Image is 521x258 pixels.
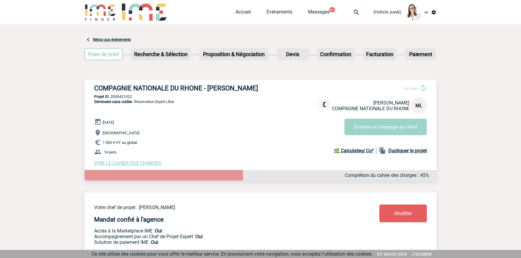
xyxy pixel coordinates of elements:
a: Evénements [267,9,292,17]
h3: COMPAGNIE NATIONALE DU RHONE - [PERSON_NAME] [94,84,275,92]
img: fixe.png [322,102,327,107]
span: 16 pers. [104,150,117,154]
img: 122719-0.jpg [405,4,421,21]
span: [DATE] [103,120,114,125]
span: Modifier [394,211,412,216]
a: En savoir plus [377,251,407,257]
span: Séminaire sans nuitée [94,99,132,104]
img: file_copy-black-24dp.png [379,147,386,154]
span: [PERSON_NAME] [374,10,401,14]
p: Confirmation [318,49,354,60]
span: ML [415,103,422,108]
b: Oui [155,228,162,234]
span: - Réservation Esprit Libre [94,99,174,104]
p: Proposition & Négociation [200,49,268,60]
span: [PERSON_NAME] [373,100,409,106]
b: Projet ID : [94,94,111,99]
a: Retour aux événements [93,38,131,42]
p: Conformité aux process achat client, Prise en charge de la facturation, Mutualisation de plusieur... [94,239,344,245]
h4: Mandat confié à l'agence [94,216,164,223]
b: Oui [196,234,203,239]
p: Paiement [405,49,436,60]
a: Accueil [236,9,251,17]
a: 🌿 Calculateur Co² [334,147,376,154]
p: Prestation payante [94,234,344,239]
b: Oui [151,239,158,245]
a: VOIR LE CAHIER DES CHARGES [94,160,162,166]
p: Devis [278,49,308,60]
b: 🌿 Calculateur Co² [334,148,374,153]
button: Envoyer un message au client [344,119,427,135]
p: Votre chef de projet : [PERSON_NAME] [94,205,344,210]
button: 99+ [329,7,335,12]
p: Accès à la Marketplace IME : [94,228,344,234]
span: En cours [404,86,418,91]
img: IME-Finder [85,4,116,21]
span: 1 000 € HT au global [103,140,137,145]
span: COMPAGNIE NATIONALE DU RHONE [332,106,409,111]
p: Facturation [364,49,396,60]
p: Recherche & Sélection [132,49,190,60]
b: Dupliquer le projet [388,148,427,153]
p: Prise de brief [85,49,122,60]
span: Ce site utilise des cookies pour vous offrir le meilleur service. En poursuivant votre navigation... [92,251,373,257]
p: 2000421022 [85,94,436,99]
a: J'accepte [412,251,432,257]
span: [GEOGRAPHIC_DATA] [103,131,139,135]
a: Messages [308,9,330,17]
